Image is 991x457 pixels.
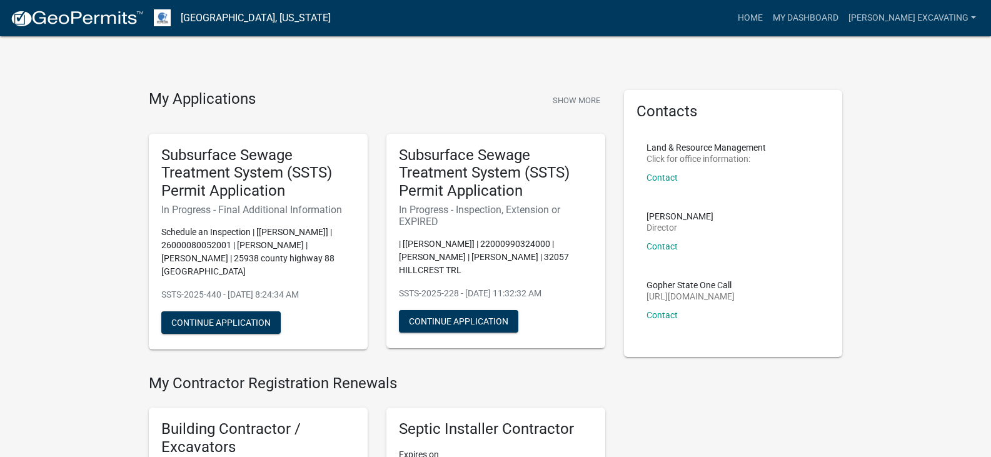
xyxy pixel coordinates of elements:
p: [PERSON_NAME] [646,212,713,221]
a: Contact [646,241,678,251]
a: [PERSON_NAME] Excavating [843,6,981,30]
p: | [[PERSON_NAME]] | 22000990324000 | [PERSON_NAME] | [PERSON_NAME] | 32057 HILLCREST TRL [399,238,593,277]
p: Land & Resource Management [646,143,766,152]
h5: Building Contractor / Excavators [161,420,355,456]
h5: Septic Installer Contractor [399,420,593,438]
p: SSTS-2025-228 - [DATE] 11:32:32 AM [399,287,593,300]
h5: Contacts [636,103,830,121]
h4: My Contractor Registration Renewals [149,374,605,393]
a: [GEOGRAPHIC_DATA], [US_STATE] [181,8,331,29]
p: SSTS-2025-440 - [DATE] 8:24:34 AM [161,288,355,301]
h6: In Progress - Final Additional Information [161,204,355,216]
button: Show More [548,90,605,111]
button: Continue Application [161,311,281,334]
h4: My Applications [149,90,256,109]
p: [URL][DOMAIN_NAME] [646,292,735,301]
a: Home [733,6,768,30]
h6: In Progress - Inspection, Extension or EXPIRED [399,204,593,228]
button: Continue Application [399,310,518,333]
a: Contact [646,173,678,183]
p: Schedule an Inspection | [[PERSON_NAME]] | 26000080052001 | [PERSON_NAME] | [PERSON_NAME] | 25938... [161,226,355,278]
h5: Subsurface Sewage Treatment System (SSTS) Permit Application [161,146,355,200]
p: Director [646,223,713,232]
p: Click for office information: [646,154,766,163]
a: My Dashboard [768,6,843,30]
p: Gopher State One Call [646,281,735,289]
h5: Subsurface Sewage Treatment System (SSTS) Permit Application [399,146,593,200]
a: Contact [646,310,678,320]
img: Otter Tail County, Minnesota [154,9,171,26]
